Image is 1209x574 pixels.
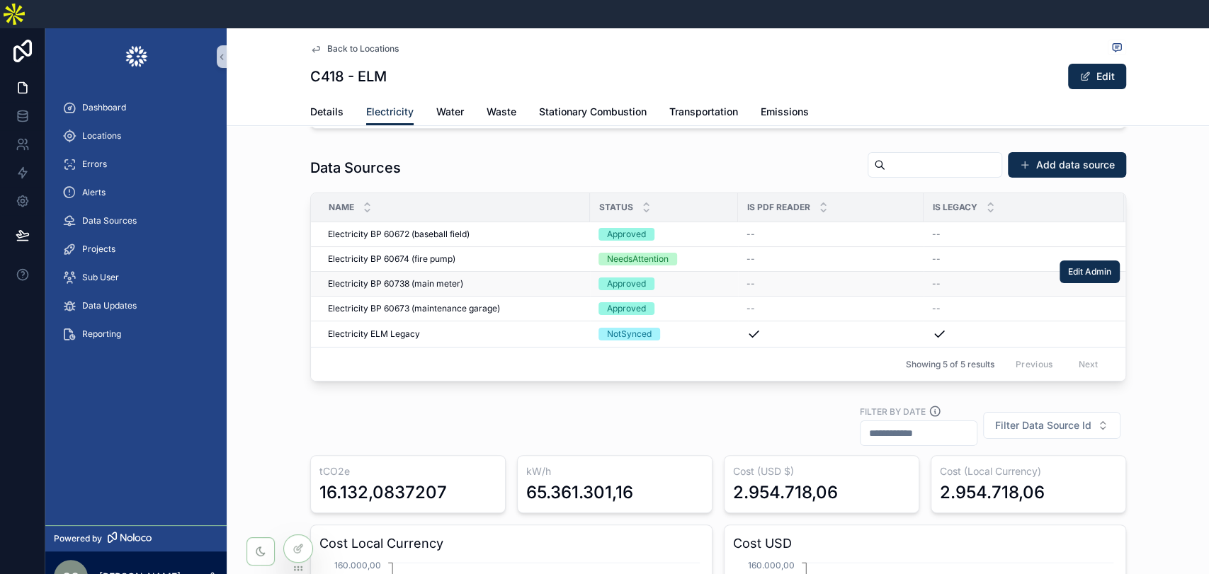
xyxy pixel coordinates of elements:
span: Status [599,202,633,213]
a: Transportation [669,99,738,127]
span: Electricity [366,105,414,119]
span: -- [747,278,755,289]
span: -- [932,229,941,240]
span: Filter Data Source Id [995,418,1091,432]
a: Water [436,99,464,127]
div: Approved [607,302,646,315]
button: Edit [1068,64,1126,89]
span: Dashboard [82,102,126,113]
a: Approved [598,228,730,241]
h3: kW/h [526,464,703,478]
a: Reporting [54,321,218,347]
div: scrollable content [45,85,227,365]
img: App logo [125,45,148,68]
span: Electricity BP 60674 (fire pump) [328,253,455,265]
span: Projects [82,243,115,255]
button: Edit Admin [1060,260,1120,283]
a: Electricity BP 60738 (main meter) [328,278,581,289]
button: Select Button [983,412,1120,439]
span: Transportation [669,105,738,119]
h1: C418 - ELM [310,67,387,86]
a: Data Sources [54,208,218,234]
span: Back to Locations [327,43,399,54]
span: Waste [487,105,516,119]
span: Emissions [761,105,809,119]
a: Electricity [366,99,414,126]
h3: Cost USD [733,534,1117,553]
a: -- [747,278,915,289]
span: Is PDF Reader [747,202,810,213]
span: Data Sources [82,215,137,226]
span: Reporting [82,328,121,340]
span: -- [747,229,755,240]
a: Electricity BP 60672 (baseball field) [328,229,581,240]
a: Approved [598,277,730,290]
a: -- [932,278,1116,289]
a: Projects [54,236,218,262]
a: Stationary Combustion [539,99,647,127]
a: NeedsAttention [598,253,730,265]
span: Name [329,202,354,213]
span: Electricity ELM Legacy [328,328,420,340]
span: Electricity BP 60672 (baseball field) [328,229,470,240]
tspan: 160.000,00 [334,560,381,570]
span: -- [932,253,941,265]
a: Emissions [761,99,809,127]
span: Electricity BP 60673 (maintenance garage) [328,303,500,314]
a: -- [747,253,915,265]
a: Alerts [54,180,218,205]
button: Add data source [1008,152,1126,178]
span: -- [932,303,941,314]
label: Filter by Date [860,405,926,418]
h3: Cost Local Currency [319,534,703,553]
div: Approved [607,228,646,241]
h3: Cost (Local Currency) [940,464,1117,478]
span: -- [932,278,941,289]
div: Approved [607,277,646,290]
a: Locations [54,123,218,149]
span: Stationary Combustion [539,105,647,119]
span: Water [436,105,464,119]
a: Electricity ELM Legacy [328,328,581,340]
a: Powered by [45,525,227,551]
span: Locations [82,130,121,142]
span: Alerts [82,187,106,198]
a: -- [747,229,915,240]
span: Data Updates [82,300,137,311]
h3: tCO2e [319,464,496,478]
a: Electricity BP 60674 (fire pump) [328,253,581,265]
a: Details [310,99,344,127]
h3: Cost (USD $) [733,464,910,478]
span: -- [747,303,755,314]
div: NotSynced [607,328,652,340]
div: 2.954.718,06 [733,481,838,504]
span: -- [747,253,755,265]
span: Errors [82,159,107,170]
a: Back to Locations [310,43,399,54]
a: Approved [598,302,730,315]
a: Data Updates [54,293,218,318]
a: Electricity BP 60673 (maintenance garage) [328,303,581,314]
span: Electricity BP 60738 (main meter) [328,278,463,289]
a: -- [932,253,1116,265]
a: Dashboard [54,95,218,120]
h1: Data Sources [310,158,401,178]
div: NeedsAttention [607,253,669,265]
div: 16.132,0837207 [319,481,447,504]
a: -- [932,229,1116,240]
span: Is Legacy [933,202,977,213]
span: Sub User [82,272,119,283]
span: Details [310,105,344,119]
span: Powered by [54,533,102,544]
span: Edit Admin [1068,266,1111,277]
a: -- [747,303,915,314]
a: -- [932,303,1116,314]
a: Errors [54,151,218,177]
a: Sub User [54,265,218,290]
tspan: 160.000,00 [748,560,795,570]
div: 65.361.301,16 [526,481,633,504]
a: Waste [487,99,516,127]
a: NotSynced [598,328,730,340]
span: Showing 5 of 5 results [906,359,994,370]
